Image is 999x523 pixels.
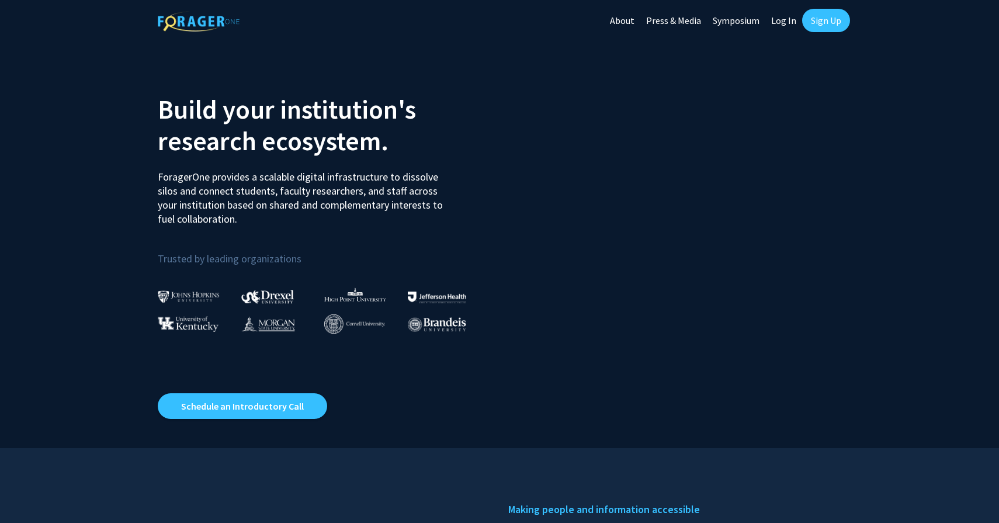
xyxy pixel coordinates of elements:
h5: Making people and information accessible [508,501,841,518]
img: Morgan State University [241,316,295,331]
img: Johns Hopkins University [158,290,220,303]
p: ForagerOne provides a scalable digital infrastructure to dissolve silos and connect students, fac... [158,161,451,226]
img: Drexel University [241,290,294,303]
a: Sign Up [802,9,850,32]
a: Opens in a new tab [158,393,327,419]
img: University of Kentucky [158,316,218,332]
h2: Build your institution's research ecosystem. [158,93,491,157]
img: Brandeis University [408,317,466,332]
img: High Point University [324,288,386,302]
img: ForagerOne Logo [158,11,240,32]
p: Trusted by leading organizations [158,235,491,268]
img: Cornell University [324,314,385,334]
img: Thomas Jefferson University [408,292,466,303]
